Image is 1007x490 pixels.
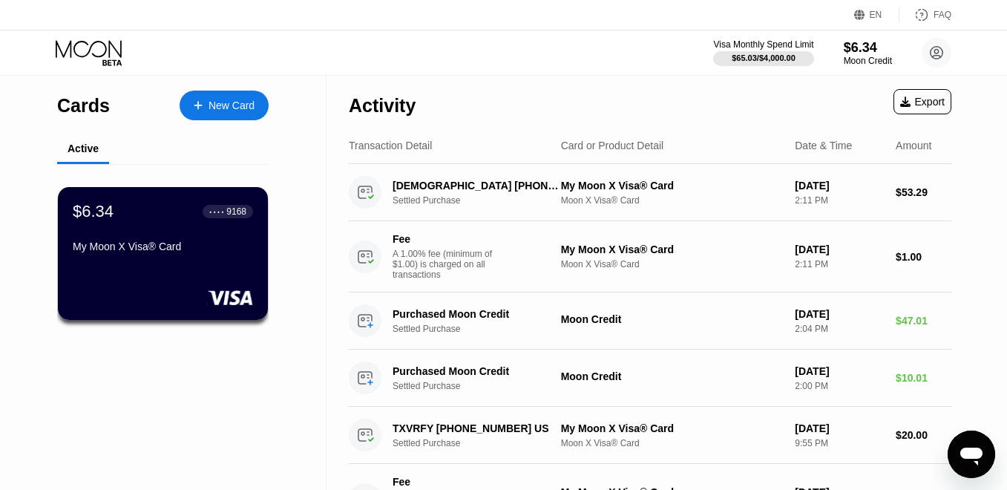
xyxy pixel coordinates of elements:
div: FeeA 1.00% fee (minimum of $1.00) is charged on all transactionsMy Moon X Visa® CardMoon X Visa® ... [349,221,951,293]
div: Settled Purchase [393,438,573,448]
div: $6.34Moon Credit [844,40,892,66]
div: New Card [180,91,269,120]
div: [DATE] [795,180,884,192]
div: My Moon X Visa® Card [561,244,784,255]
div: Moon Credit [561,370,784,382]
div: $6.34 [73,202,114,221]
div: [DEMOGRAPHIC_DATA] [PHONE_NUMBER] US [393,180,560,192]
div: 2:00 PM [795,381,884,391]
div: My Moon X Visa® Card [73,241,253,252]
div: Moon X Visa® Card [561,438,784,448]
div: EN [854,7,899,22]
div: [DEMOGRAPHIC_DATA] [PHONE_NUMBER] USSettled PurchaseMy Moon X Visa® CardMoon X Visa® Card[DATE]2:... [349,164,951,221]
div: [DATE] [795,365,884,377]
div: 2:11 PM [795,259,884,269]
div: ● ● ● ● [209,209,224,214]
div: $65.03 / $4,000.00 [732,53,796,62]
div: $47.01 [896,315,951,327]
div: Active [68,143,99,154]
div: New Card [209,99,255,112]
div: Settled Purchase [393,381,573,391]
div: Transaction Detail [349,140,432,151]
div: $1.00 [896,251,951,263]
div: Export [893,89,951,114]
div: Moon X Visa® Card [561,195,784,206]
div: 9:55 PM [795,438,884,448]
div: FAQ [934,10,951,20]
div: Fee [393,476,496,488]
div: Purchased Moon CreditSettled PurchaseMoon Credit[DATE]2:00 PM$10.01 [349,350,951,407]
div: A 1.00% fee (minimum of $1.00) is charged on all transactions [393,249,504,280]
div: Card or Product Detail [561,140,664,151]
div: Purchased Moon Credit [393,308,560,320]
div: Settled Purchase [393,324,573,334]
div: TXVRFY [PHONE_NUMBER] USSettled PurchaseMy Moon X Visa® CardMoon X Visa® Card[DATE]9:55 PM$20.00 [349,407,951,464]
div: $10.01 [896,372,951,384]
div: Activity [349,95,416,117]
div: $53.29 [896,186,951,198]
div: EN [870,10,882,20]
iframe: Button to launch messaging window [948,431,995,478]
div: [DATE] [795,422,884,434]
div: 2:04 PM [795,324,884,334]
div: My Moon X Visa® Card [561,422,784,434]
div: TXVRFY [PHONE_NUMBER] US [393,422,560,434]
div: Moon Credit [844,56,892,66]
div: Visa Monthly Spend Limit$65.03/$4,000.00 [713,39,813,66]
div: Amount [896,140,931,151]
div: Date & Time [795,140,852,151]
div: Purchased Moon Credit [393,365,560,377]
div: Moon X Visa® Card [561,259,784,269]
div: Fee [393,233,496,245]
div: Moon Credit [561,313,784,325]
div: $6.34 [844,40,892,56]
div: Settled Purchase [393,195,573,206]
div: 2:11 PM [795,195,884,206]
div: Purchased Moon CreditSettled PurchaseMoon Credit[DATE]2:04 PM$47.01 [349,293,951,350]
div: Cards [57,95,110,117]
div: Export [900,96,945,108]
div: $6.34● ● ● ●9168My Moon X Visa® Card [58,187,268,320]
div: My Moon X Visa® Card [561,180,784,192]
div: $20.00 [896,429,951,441]
div: [DATE] [795,308,884,320]
div: 9168 [226,206,246,217]
div: Visa Monthly Spend Limit [713,39,813,50]
div: [DATE] [795,244,884,255]
div: FAQ [899,7,951,22]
